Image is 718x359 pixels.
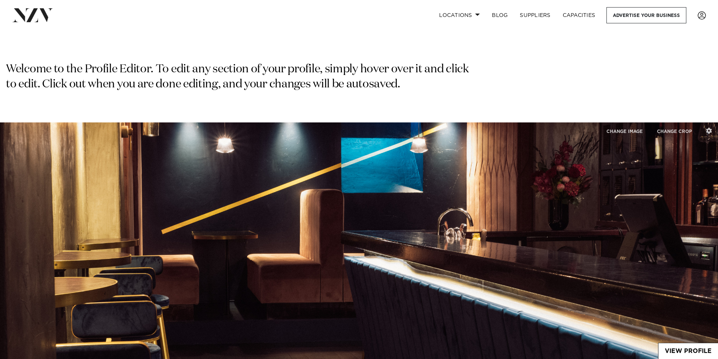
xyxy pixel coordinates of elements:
a: SUPPLIERS [514,7,556,23]
img: nzv-logo.png [12,8,53,22]
button: CHANGE CROP [651,123,698,139]
a: Capacities [557,7,602,23]
a: View Profile [658,343,718,359]
button: CHANGE IMAGE [600,123,649,139]
p: Welcome to the Profile Editor. To edit any section of your profile, simply hover over it and clic... [6,62,472,92]
a: BLOG [486,7,514,23]
a: Advertise your business [606,7,686,23]
a: Locations [433,7,486,23]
